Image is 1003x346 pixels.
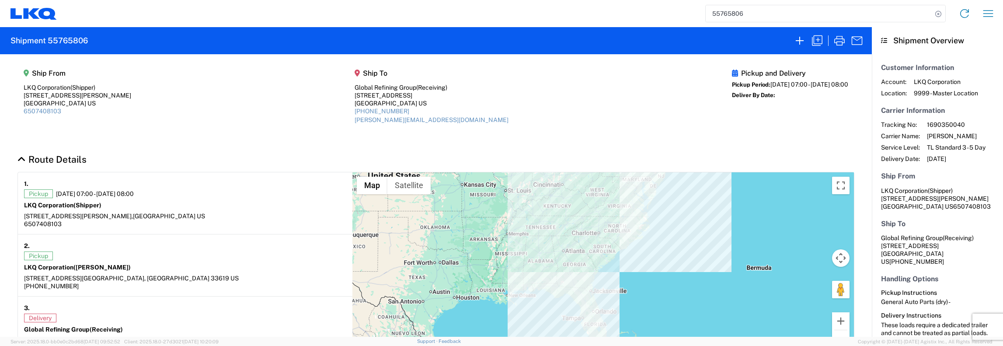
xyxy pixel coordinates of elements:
span: Pickup [24,252,53,260]
h2: Shipment 55765806 [10,35,88,46]
strong: LKQ Corporation [24,202,101,209]
span: [STREET_ADDRESS][PERSON_NAME], [24,213,133,220]
span: 9999 - Master Location [914,89,978,97]
span: [PERSON_NAME] [927,132,986,140]
div: [GEOGRAPHIC_DATA] US [355,99,508,107]
div: 6507408103 [24,220,346,228]
a: [PHONE_NUMBER] [355,108,409,115]
span: Global Refining Group [STREET_ADDRESS] [881,234,974,249]
div: General Auto Parts (dry) - [881,298,994,306]
span: [GEOGRAPHIC_DATA], [GEOGRAPHIC_DATA] 33619 US [82,275,239,282]
span: (Shipper) [73,202,101,209]
span: [GEOGRAPHIC_DATA] US [133,213,205,220]
span: ([PERSON_NAME]) [73,264,131,271]
span: Carrier Name: [881,132,920,140]
a: [PERSON_NAME][EMAIL_ADDRESS][DOMAIN_NAME] [355,116,508,123]
span: Delivery Date: [881,155,920,163]
header: Shipment Overview [872,27,1003,54]
strong: LKQ Corporation [24,264,131,271]
button: Show street map [357,177,387,194]
strong: 2. [24,241,30,252]
span: [DATE] 09:52:52 [84,339,120,344]
span: [DATE] [927,155,986,163]
a: Support [417,339,439,344]
button: Show satellite imagery [387,177,431,194]
strong: 3. [24,303,30,314]
span: Tracking No: [881,121,920,129]
span: Delivery [24,314,56,322]
div: [STREET_ADDRESS][PERSON_NAME] [24,91,131,99]
span: [DATE] 10:20:09 [183,339,219,344]
span: (Receiving) [416,84,447,91]
span: Copyright © [DATE]-[DATE] Agistix Inc., All Rights Reserved [858,338,993,346]
button: Toggle fullscreen view [832,177,850,194]
span: Server: 2025.18.0-bb0e0c2bd68 [10,339,120,344]
span: (Receiving) [943,234,974,241]
span: 1690350040 [927,121,986,129]
span: [PHONE_NUMBER] [889,258,944,265]
span: (Receiving) [90,326,123,333]
span: 6507408103 [953,203,991,210]
span: (Shipper) [928,187,953,194]
a: Hide Details [17,154,87,165]
h5: Carrier Information [881,106,994,115]
span: Account: [881,78,907,86]
h5: Pickup and Delivery [732,69,848,77]
a: Feedback [439,339,461,344]
h6: Pickup Instructions [881,289,994,297]
h5: Handling Options [881,275,994,283]
input: Shipment, tracking or reference number [706,5,932,22]
span: [STREET_ADDRESS][PERSON_NAME] [881,195,989,202]
span: Service Level: [881,143,920,151]
span: [STREET_ADDRESS] [24,275,82,282]
span: TL Standard 3 - 5 Day [927,143,986,151]
h6: Delivery Instructions [881,312,994,319]
strong: 1. [24,178,28,189]
div: [GEOGRAPHIC_DATA] US [24,99,131,107]
h5: Ship To [881,220,994,228]
div: LKQ Corporation [24,84,131,91]
span: Pickup [24,189,53,198]
span: Client: 2025.18.0-27d3021 [124,339,219,344]
span: [DATE] 07:00 - [DATE] 08:00 [56,190,134,198]
span: Deliver By Date: [732,92,775,98]
div: [PHONE_NUMBER] [24,282,346,290]
h5: Customer Information [881,63,994,72]
h5: Ship To [355,69,508,77]
div: Global Refining Group [355,84,508,91]
span: (Shipper) [70,84,95,91]
div: [STREET_ADDRESS] [355,91,508,99]
h5: Ship From [24,69,131,77]
span: LKQ Corporation [881,187,928,194]
span: Location: [881,89,907,97]
span: [DATE] 07:00 - [DATE] 08:00 [770,81,848,88]
span: LKQ Corporation [914,78,978,86]
button: Zoom in [832,312,850,330]
address: [GEOGRAPHIC_DATA] US [881,234,994,266]
button: Map camera controls [832,249,850,267]
a: 6507408103 [24,108,61,115]
address: [GEOGRAPHIC_DATA] US [881,187,994,210]
strong: Global Refining Group [24,326,123,333]
h5: Ship From [881,172,994,180]
button: Drag Pegman onto the map to open Street View [832,281,850,298]
span: Pickup Period: [732,81,770,88]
